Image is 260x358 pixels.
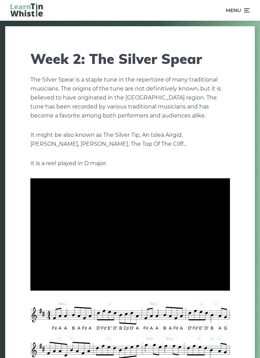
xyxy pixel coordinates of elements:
[30,131,230,149] p: It might be also known as The Silver Tip, An tsleá Airgid, [PERSON_NAME], [PERSON_NAME], The Top ...
[226,2,241,19] span: Menu
[30,50,230,67] h1: Week 2: The Silver Spear
[10,3,43,17] img: LearnTinWhistle.com
[30,75,230,120] p: The Silver Spear is a staple tune in the repertoire of many traditional musicians. The origins of...
[30,159,230,168] p: It is a reel played in D major.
